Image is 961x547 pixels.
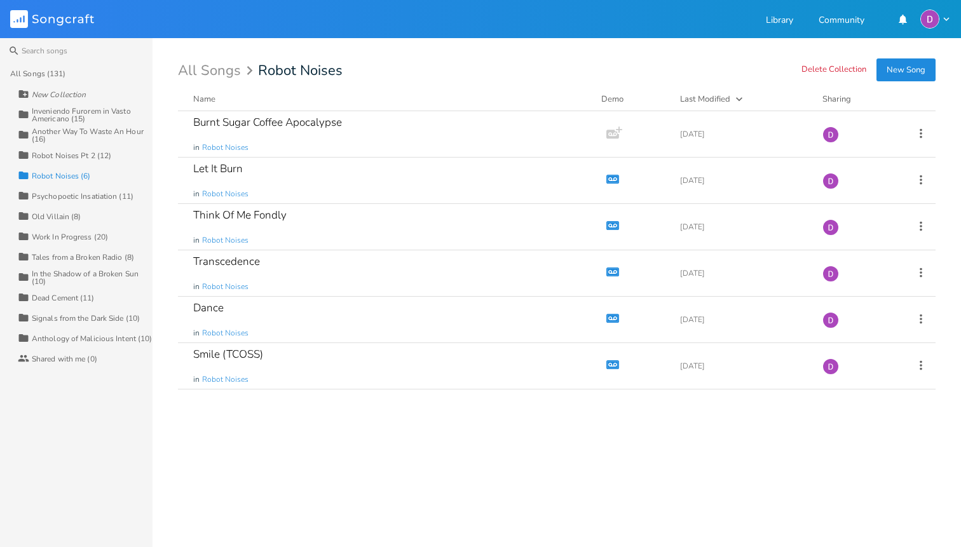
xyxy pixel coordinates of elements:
button: New Song [876,58,936,81]
div: Anthology of Malicious Intent (10) [32,335,152,342]
div: Smile (TCOSS) [193,349,263,360]
span: Robot Noises [202,189,249,199]
span: in [193,189,200,199]
img: Dylan [822,173,839,189]
span: Robot Noises [258,64,343,78]
button: Last Modified [680,93,807,105]
img: Dylan [822,358,839,375]
div: Inveniendo Furorem in Vasto Americano (15) [32,107,153,123]
span: Robot Noises [202,142,249,153]
img: Dylan [822,126,839,143]
div: Shared with me (0) [32,355,97,363]
div: Work In Progress (20) [32,233,108,241]
div: Think Of Me Fondly [193,210,287,220]
div: Dance [193,302,224,313]
div: Another Way To Waste An Hour (16) [32,128,153,143]
div: Tales from a Broken Radio (8) [32,253,134,261]
div: Sharing [822,93,899,105]
div: [DATE] [680,362,807,370]
div: Robot Noises (6) [32,172,91,180]
img: Dylan [822,266,839,282]
span: in [193,328,200,339]
div: Dead Cement (11) [32,294,95,302]
img: Dylan [822,312,839,328]
button: Delete Collection [801,65,866,76]
div: Transcedence [193,256,260,267]
div: [DATE] [680,130,807,138]
div: Demo [601,93,665,105]
div: Robot Noises Pt 2 (12) [32,152,111,159]
span: Robot Noises [202,281,249,292]
img: Dylan [822,219,839,236]
div: Signals from the Dark Side (10) [32,314,140,322]
div: Name [193,93,215,105]
div: Burnt Sugar Coffee Apocalypse [193,117,342,128]
div: Let It Burn [193,163,243,174]
a: Community [819,16,864,27]
div: [DATE] [680,269,807,277]
a: Library [766,16,793,27]
span: in [193,235,200,246]
div: Old Villain (8) [32,213,81,220]
span: Robot Noises [202,374,249,385]
div: [DATE] [680,223,807,231]
div: All Songs (131) [10,70,66,78]
span: in [193,142,200,153]
span: in [193,374,200,385]
div: Psychopoetic Insatiation (11) [32,192,133,200]
div: [DATE] [680,316,807,323]
span: in [193,281,200,292]
img: Dylan [920,10,939,29]
div: All Songs [178,65,257,77]
div: Last Modified [680,93,730,105]
span: Robot Noises [202,328,249,339]
div: [DATE] [680,177,807,184]
span: Robot Noises [202,235,249,246]
div: In the Shadow of a Broken Sun (10) [32,270,153,285]
div: New Collection [32,91,86,98]
button: Name [193,93,586,105]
